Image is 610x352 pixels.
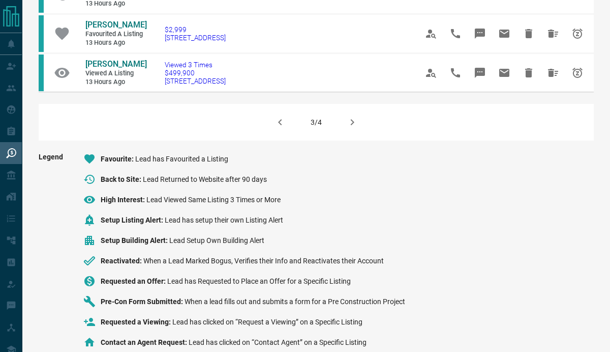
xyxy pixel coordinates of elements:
[101,155,135,163] span: Favourite
[39,15,44,52] div: condos.ca
[169,236,264,245] span: Lead Setup Own Building Alert
[101,175,143,183] span: Back to Site
[492,21,516,46] span: Email
[468,21,492,46] span: Message
[165,25,226,34] span: $2,999
[101,216,165,224] span: Setup Listing Alert
[101,257,143,265] span: Reactivated
[185,297,405,306] span: When a lead fills out and submits a form for a Pre Construction Project
[101,297,185,306] span: Pre-Con Form Submitted
[165,77,226,85] span: [STREET_ADDRESS]
[135,155,228,163] span: Lead has Favourited a Listing
[443,61,468,85] span: Call
[443,21,468,46] span: Call
[85,20,147,30] span: [PERSON_NAME]
[165,34,226,42] span: [STREET_ADDRESS]
[85,59,146,70] a: [PERSON_NAME]
[101,338,189,346] span: Contact an Agent Request
[167,277,351,285] span: Lead has Requested to Place an Offer for a Specific Listing
[541,61,565,85] span: Hide All from Sara Mohammadi
[143,175,267,183] span: Lead Returned to Website after 90 days
[516,21,541,46] span: Hide
[39,55,44,91] div: condos.ca
[101,318,172,326] span: Requested a Viewing
[419,21,443,46] span: View Profile
[85,59,147,69] span: [PERSON_NAME]
[101,236,169,245] span: Setup Building Alert
[85,30,146,39] span: Favourited a Listing
[146,196,281,204] span: Lead Viewed Same Listing 3 Times or More
[516,61,541,85] span: Hide
[311,118,322,126] div: 3/4
[165,25,226,42] a: $2,999[STREET_ADDRESS]
[165,61,226,85] a: Viewed 3 Times$499,900[STREET_ADDRESS]
[101,196,146,204] span: High Interest
[172,318,362,326] span: Lead has clicked on “Request a Viewing” on a Specific Listing
[565,21,590,46] span: Snooze
[468,61,492,85] span: Message
[85,78,146,87] span: 13 hours ago
[85,39,146,47] span: 13 hours ago
[165,216,283,224] span: Lead has setup their own Listing Alert
[85,69,146,78] span: Viewed a Listing
[541,21,565,46] span: Hide All from Eric Bate
[101,277,167,285] span: Requested an Offer
[85,20,146,31] a: [PERSON_NAME]
[419,61,443,85] span: View Profile
[565,61,590,85] span: Snooze
[165,61,226,69] span: Viewed 3 Times
[165,69,226,77] span: $499,900
[143,257,384,265] span: When a Lead Marked Bogus, Verifies their Info and Reactivates their Account
[492,61,516,85] span: Email
[189,338,367,346] span: Lead has clicked on “Contact Agent” on a Specific Listing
